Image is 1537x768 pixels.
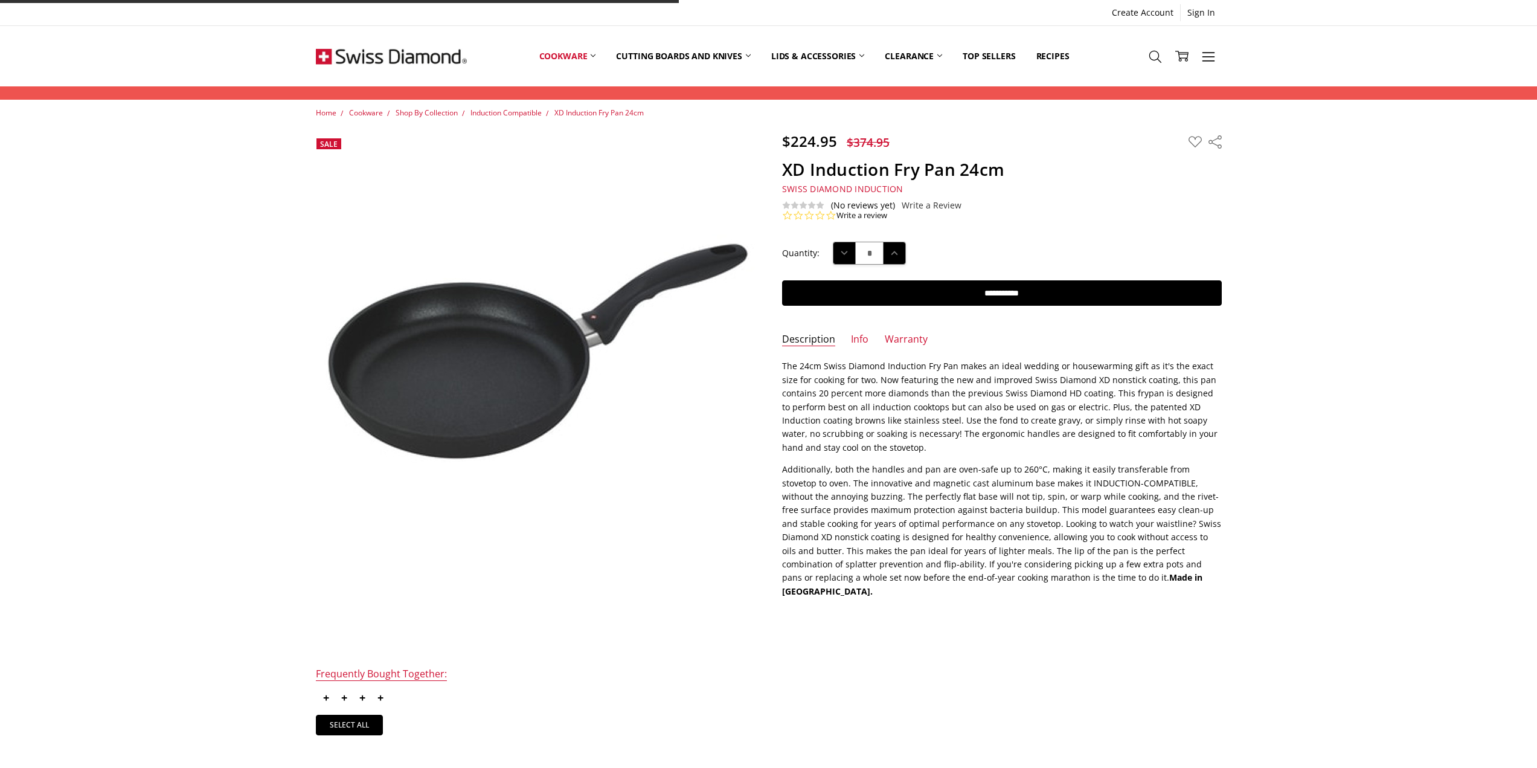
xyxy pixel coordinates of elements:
span: (No reviews yet) [831,201,895,210]
a: Description [782,333,835,347]
a: Induction Compatible [470,108,542,118]
a: Warranty [885,333,928,347]
a: Home [316,108,336,118]
a: Cookware [349,108,383,118]
a: Info [851,333,868,347]
a: Shop By Collection [396,108,458,118]
span: $374.95 [847,134,890,150]
strong: Made in [GEOGRAPHIC_DATA]. [782,572,1202,596]
label: Quantity: [782,247,820,260]
a: XD Induction Fry Pan 24cm [554,108,644,118]
a: Lids & Accessories [761,29,874,83]
p: The 24cm Swiss Diamond Induction Fry Pan makes an ideal wedding or housewarming gift as it's the ... [782,360,1222,454]
img: XD Induction Fry Pan 24cm [316,234,756,470]
a: Recipes [1026,29,1080,83]
a: Top Sellers [952,29,1025,83]
img: XD Induction Fry Pan 24cm [342,578,343,579]
a: Create Account [1105,4,1180,21]
p: Additionally, both the handles and pan are oven-safe up to 260°C, making it easily transferable f... [782,463,1222,598]
a: Cutting boards and knives [606,29,761,83]
span: Sale [320,139,338,149]
a: Write a Review [902,201,961,210]
a: Select all [316,715,383,735]
a: Sign In [1181,4,1222,21]
span: $224.95 [782,131,837,151]
div: Frequently Bought Together: [316,668,447,682]
h1: XD Induction Fry Pan 24cm [782,159,1222,180]
a: Cookware [529,29,606,83]
img: XD Induction Fry Pan 24cm [345,578,347,579]
img: Free Shipping On Every Order [316,26,467,86]
span: Swiss Diamond Induction [782,183,903,195]
a: Clearance [874,29,952,83]
a: Write a review [836,210,887,221]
